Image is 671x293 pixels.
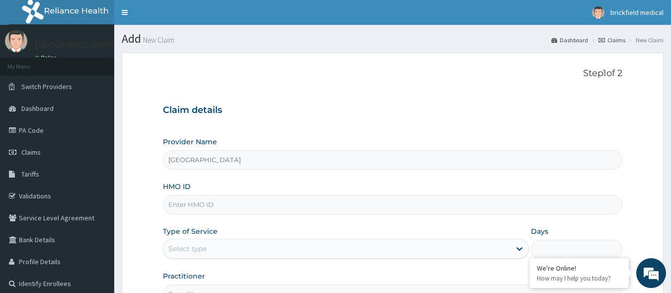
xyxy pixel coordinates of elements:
p: How may I help you today? [537,274,621,283]
div: Select type [168,244,207,254]
span: Switch Providers [21,82,72,91]
h3: Claim details [163,105,623,116]
p: [GEOGRAPHIC_DATA] [35,40,117,49]
a: Claims [598,36,625,44]
label: Type of Service [163,226,218,236]
p: Step 1 of 2 [163,68,623,79]
div: We're Online! [537,264,621,273]
a: Dashboard [551,36,588,44]
img: User Image [592,6,604,19]
img: User Image [5,30,27,52]
span: Dashboard [21,104,54,113]
label: Provider Name [163,137,217,147]
label: Days [531,226,548,236]
a: Online [35,54,59,61]
small: New Claim [141,36,174,44]
h1: Add [122,32,664,45]
span: Claims [21,148,41,157]
label: HMO ID [163,182,191,192]
li: New Claim [626,36,664,44]
span: brickfield medical [610,8,664,17]
label: Practitioner [163,271,205,281]
span: Tariffs [21,170,39,179]
input: Enter HMO ID [163,195,623,214]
